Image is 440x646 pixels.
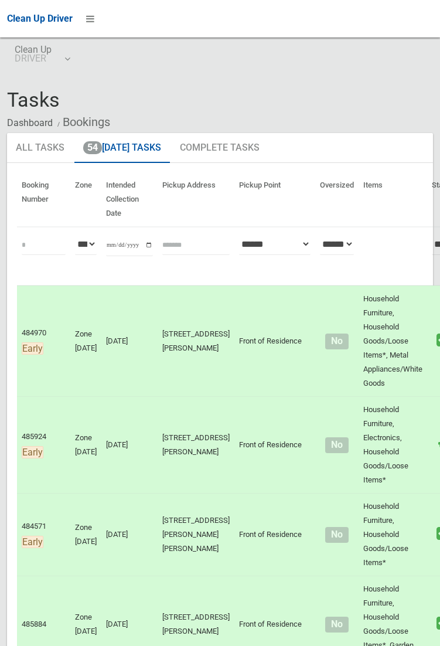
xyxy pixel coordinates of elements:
[325,527,348,543] span: No
[359,494,427,576] td: Household Furniture, Household Goods/Loose Items*
[17,172,70,227] th: Booking Number
[101,172,158,227] th: Intended Collection Date
[15,45,69,63] span: Clean Up
[17,285,70,397] td: 484970
[70,397,101,494] td: Zone [DATE]
[83,141,102,154] span: 54
[22,446,43,458] span: Early
[171,133,268,164] a: Complete Tasks
[320,530,354,540] h4: Normal sized
[320,620,354,630] h4: Normal sized
[22,342,43,355] span: Early
[234,494,315,576] td: Front of Residence
[17,397,70,494] td: 485924
[7,13,73,24] span: Clean Up Driver
[70,494,101,576] td: Zone [DATE]
[158,172,234,227] th: Pickup Address
[70,285,101,397] td: Zone [DATE]
[7,133,73,164] a: All Tasks
[101,397,158,494] td: [DATE]
[234,285,315,397] td: Front of Residence
[7,117,53,128] a: Dashboard
[70,172,101,227] th: Zone
[158,285,234,397] td: [STREET_ADDRESS][PERSON_NAME]
[22,536,43,548] span: Early
[320,440,354,450] h4: Normal sized
[359,397,427,494] td: Household Furniture, Electronics, Household Goods/Loose Items*
[54,111,110,133] li: Bookings
[101,494,158,576] td: [DATE]
[158,494,234,576] td: [STREET_ADDRESS][PERSON_NAME][PERSON_NAME]
[74,133,170,164] a: 54[DATE] Tasks
[7,88,60,111] span: Tasks
[325,617,348,633] span: No
[234,397,315,494] td: Front of Residence
[7,38,77,75] a: Clean UpDRIVER
[325,437,348,453] span: No
[15,54,52,63] small: DRIVER
[158,397,234,494] td: [STREET_ADDRESS][PERSON_NAME]
[234,172,315,227] th: Pickup Point
[315,172,359,227] th: Oversized
[7,10,73,28] a: Clean Up Driver
[101,285,158,397] td: [DATE]
[17,494,70,576] td: 484571
[359,285,427,397] td: Household Furniture, Household Goods/Loose Items*, Metal Appliances/White Goods
[325,334,348,349] span: No
[359,172,427,227] th: Items
[320,336,354,346] h4: Normal sized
